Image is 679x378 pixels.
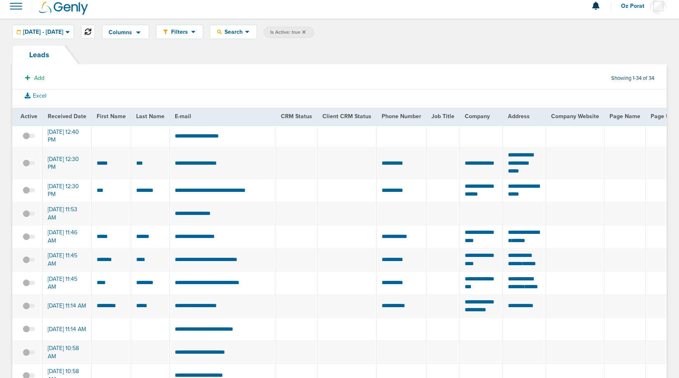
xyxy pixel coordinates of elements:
[43,248,92,271] td: [DATE] 11:45 AM
[222,28,245,35] span: Search
[270,29,306,36] span: Is Active: true
[43,341,92,364] td: [DATE] 10:58 AM
[19,91,53,101] button: Excel
[382,113,421,120] span: Phone Number
[43,202,92,225] td: [DATE] 11:53 AM
[34,75,44,82] span: Add
[43,271,92,294] td: [DATE] 11:45 AM
[43,147,92,179] td: [DATE] 12:30 PM
[281,113,312,120] span: CRM Status
[43,225,92,248] td: [DATE] 11:46 AM
[39,2,88,15] img: Genly
[317,108,377,125] th: Client CRM Status
[168,28,191,35] span: Filters
[651,113,677,120] span: Page URL
[611,75,654,82] span: Showing 1-34 of 34
[175,113,191,120] span: E-mail
[23,29,63,35] span: [DATE] - [DATE]
[43,317,92,341] td: [DATE] 11:14 AM
[426,108,460,125] th: Job Title
[546,108,604,125] th: Company Website
[43,125,92,148] td: [DATE] 12:40 PM
[109,30,132,35] span: Columns
[43,294,92,317] td: [DATE] 11:14 AM
[43,179,92,202] td: [DATE] 12:30 PM
[136,113,165,120] span: Last Name
[12,45,66,64] a: Leads
[621,3,650,9] span: Oz Porat
[97,113,126,120] span: First Name
[604,108,645,125] th: Page Name
[503,108,546,125] th: Address
[21,72,49,84] button: Add
[21,113,37,120] span: Active
[460,108,503,125] th: Company
[48,113,86,120] span: Received Date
